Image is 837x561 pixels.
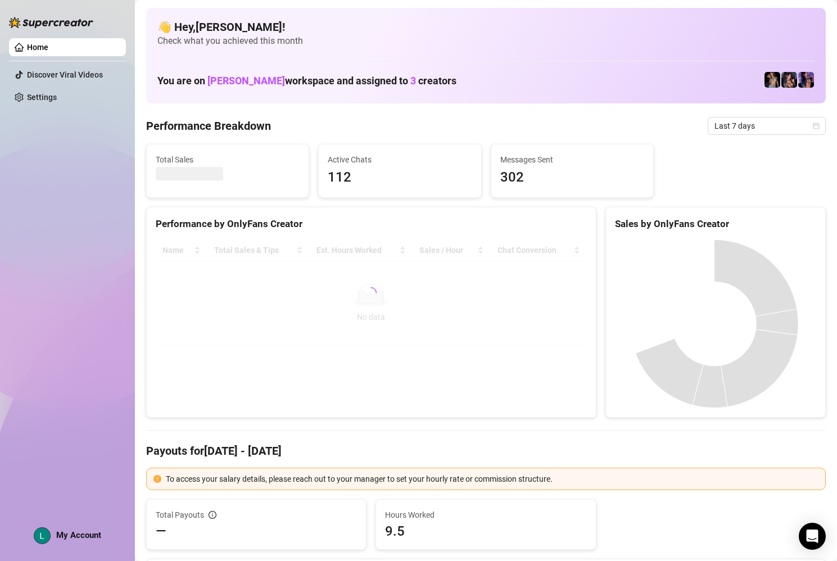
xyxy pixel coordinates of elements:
div: Sales by OnlyFans Creator [615,216,816,232]
h1: You are on workspace and assigned to creators [157,75,456,87]
span: Hours Worked [385,509,586,521]
img: ACg8ocIA4hlFQkEBEeMuPiGTWpoarqo32_-DSSERpX4n6tv6dS1nFQ=s96-c [34,528,50,544]
div: Performance by OnlyFans Creator [156,216,587,232]
span: info-circle [209,511,216,519]
div: Open Intercom Messenger [799,523,826,550]
span: 112 [328,167,472,188]
span: Active Chats [328,153,472,166]
span: loading [365,287,377,299]
div: To access your salary details, please reach out to your manager to set your hourly rate or commis... [166,473,818,485]
span: My Account [56,530,101,540]
h4: Payouts for [DATE] - [DATE] [146,443,826,459]
img: 🩵𝐆𝐅 [764,72,780,88]
img: logo-BBDzfeDw.svg [9,17,93,28]
span: Check what you achieved this month [157,35,815,47]
span: 302 [500,167,644,188]
img: Girlfriend [781,72,797,88]
a: Discover Viral Videos [27,70,103,79]
img: ･ﾟ [798,72,814,88]
span: [PERSON_NAME] [207,75,285,87]
span: Total Sales [156,153,300,166]
a: Settings [27,93,57,102]
span: 3 [410,75,416,87]
h4: Performance Breakdown [146,118,271,134]
span: Messages Sent [500,153,644,166]
a: Home [27,43,48,52]
h4: 👋 Hey, [PERSON_NAME] ! [157,19,815,35]
span: exclamation-circle [153,475,161,483]
span: Total Payouts [156,509,204,521]
span: — [156,522,166,540]
span: calendar [813,123,820,129]
span: 9.5 [385,522,586,540]
span: Last 7 days [714,117,819,134]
